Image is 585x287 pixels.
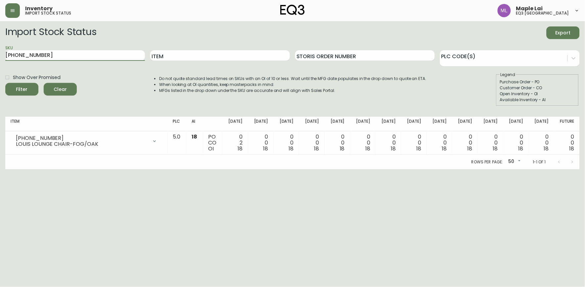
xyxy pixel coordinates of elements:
div: 0 0 [509,134,523,152]
div: 0 0 [279,134,294,152]
span: 18 [289,145,294,152]
div: 50 [506,156,522,167]
h5: eq3 [GEOGRAPHIC_DATA] [516,11,569,15]
p: 1-1 of 1 [533,159,546,165]
div: 0 0 [406,134,421,152]
div: 0 0 [432,134,447,152]
div: 0 0 [381,134,396,152]
span: 18 [314,145,319,152]
div: 0 0 [560,134,574,152]
div: [PHONE_NUMBER] [16,135,148,141]
th: [DATE] [452,117,477,131]
button: Export [547,26,580,39]
li: Do not quote standard lead times on SKUs with an OI of 10 or less. Wait until the MFG date popula... [159,76,427,82]
th: [DATE] [477,117,503,131]
th: [DATE] [376,117,401,131]
img: 61e28cffcf8cc9f4e300d877dd684943 [498,4,511,17]
span: Show Over Promised [13,74,60,81]
span: 18 [442,145,447,152]
div: 0 0 [534,134,549,152]
legend: Legend [500,72,516,78]
div: PO CO [208,134,217,152]
span: 18 [263,145,268,152]
div: 0 0 [457,134,472,152]
div: 0 2 [228,134,243,152]
div: 0 0 [330,134,345,152]
span: 18 [493,145,498,152]
th: [DATE] [222,117,248,131]
th: AI [186,117,203,131]
div: Purchase Order - PO [500,79,575,85]
th: [DATE] [529,117,554,131]
li: When looking at OI quantities, keep masterpacks in mind. [159,82,427,88]
div: Customer Order - CO [500,85,575,91]
th: [DATE] [350,117,376,131]
span: Maple Lai [516,6,543,11]
th: [DATE] [427,117,452,131]
span: 18 [416,145,421,152]
span: 18 [569,145,574,152]
span: 18 [192,133,197,141]
span: Clear [49,85,71,94]
div: [PHONE_NUMBER]LOUIS LOUNGE CHAIR-FOG/OAK [11,134,162,148]
th: [DATE] [248,117,274,131]
span: 18 [365,145,370,152]
th: [DATE] [274,117,299,131]
span: 18 [544,145,549,152]
span: 18 [468,145,472,152]
span: 18 [340,145,345,152]
span: 18 [518,145,523,152]
button: Clear [44,83,77,96]
h2: Import Stock Status [5,26,96,39]
p: Rows per page: [472,159,503,165]
th: [DATE] [401,117,427,131]
th: [DATE] [299,117,325,131]
div: 0 0 [304,134,319,152]
th: [DATE] [503,117,529,131]
div: 0 0 [483,134,498,152]
span: 18 [238,145,243,152]
div: Available Inventory - AI [500,97,575,103]
span: Export [552,29,574,37]
div: 0 0 [253,134,268,152]
h5: import stock status [25,11,71,15]
li: MFGs listed in the drop down under the SKU are accurate and will align with Sales Portal. [159,88,427,94]
span: Inventory [25,6,53,11]
div: 0 0 [355,134,370,152]
span: 18 [391,145,396,152]
div: Open Inventory - OI [500,91,575,97]
img: logo [280,5,305,15]
th: Item [5,117,168,131]
td: 5.0 [168,131,187,155]
th: Future [554,117,580,131]
button: Filter [5,83,38,96]
span: OI [208,145,214,152]
th: [DATE] [325,117,350,131]
div: LOUIS LOUNGE CHAIR-FOG/OAK [16,141,148,147]
th: PLC [168,117,187,131]
div: Filter [16,85,28,94]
